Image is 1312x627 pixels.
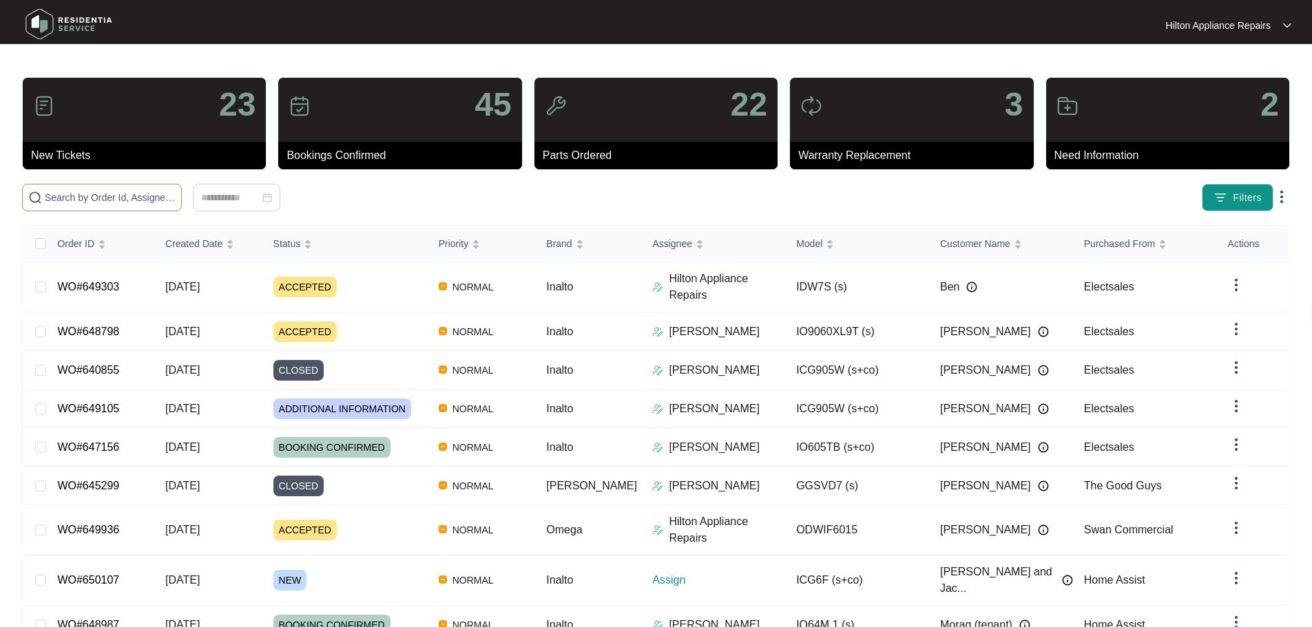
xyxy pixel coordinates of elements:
[1038,365,1049,376] img: Info icon
[439,327,447,335] img: Vercel Logo
[546,236,572,251] span: Brand
[731,88,767,121] p: 22
[1084,364,1134,376] span: Electsales
[28,191,42,204] img: search-icon
[796,236,822,251] span: Model
[966,281,977,293] img: Info icon
[940,236,1010,251] span: Customer Name
[1228,277,1245,293] img: dropdown arrow
[546,364,573,376] span: Inalto
[287,147,521,164] p: Bookings Confirmed
[546,403,573,414] span: Inalto
[165,403,200,414] span: [DATE]
[57,281,119,293] a: WO#649303
[543,147,778,164] p: Parts Ordered
[1038,524,1049,535] img: Info icon
[262,226,428,262] th: Status
[1084,441,1134,453] span: Electsales
[1056,95,1079,117] img: icon
[447,572,499,588] span: NORMAL
[546,480,637,491] span: [PERSON_NAME]
[1228,520,1245,536] img: dropdown arrow
[940,439,1031,456] span: [PERSON_NAME]
[1038,403,1049,414] img: Info icon
[785,390,929,428] td: ICG905W (s+co)
[273,520,337,540] span: ACCEPTED
[1260,88,1279,121] p: 2
[785,312,929,351] td: IO9060XL9T (s)
[652,480,663,491] img: Assigner Icon
[1038,326,1049,337] img: Info icon
[475,88,511,121] p: 45
[439,481,447,489] img: Vercel Logo
[1273,189,1290,205] img: dropdown arrow
[652,326,663,337] img: Assigner Icon
[785,428,929,467] td: IO605TB (s+co)
[1073,226,1217,262] th: Purchased From
[929,226,1073,262] th: Customer Name
[785,351,929,390] td: ICG905W (s+co)
[1228,436,1245,453] img: dropdown arrow
[669,323,760,340] p: [PERSON_NAME]
[940,362,1031,379] span: [PERSON_NAME]
[273,437,391,458] span: BOOKING CONFIRMED
[1202,184,1273,211] button: filter iconFilters
[273,321,337,342] span: ACCEPTED
[439,282,447,290] img: Vercel Logo
[439,236,469,251] span: Priority
[165,524,200,535] span: [DATE]
[652,403,663,414] img: Assigner Icon
[546,574,573,586] span: Inalto
[273,570,307,591] span: NEW
[273,476,324,496] span: CLOSED
[1062,575,1073,586] img: Info icon
[546,326,573,337] span: Inalto
[785,467,929,505] td: GGSVD7 (s)
[652,281,663,293] img: Assigner Icon
[31,147,266,164] p: New Tickets
[447,362,499,379] span: NORMAL
[940,564,1055,597] span: [PERSON_NAME] and Jac...
[785,505,929,555] td: ODWIF6015
[546,441,573,453] span: Inalto
[1165,19,1271,32] p: Hilton Appliance Repairs
[57,403,119,414] a: WO#649105
[1214,191,1227,204] img: filter icon
[1084,236,1155,251] span: Purchased From
[428,226,536,262] th: Priority
[57,364,119,376] a: WO#640855
[273,398,411,419] span: ADDITIONAL INFORMATION
[669,439,760,456] p: [PERSON_NAME]
[1084,524,1174,535] span: Swan Commercial
[785,262,929,312] td: IDW7S (s)
[439,443,447,451] img: Vercel Logo
[669,270,785,304] p: Hilton Appliance Repairs
[940,401,1031,417] span: [PERSON_NAME]
[652,236,692,251] span: Assignee
[669,478,760,494] p: [PERSON_NAME]
[46,226,154,262] th: Order ID
[165,326,200,337] span: [DATE]
[1228,475,1245,491] img: dropdown arrow
[1005,88,1023,121] p: 3
[652,572,785,588] p: Assign
[447,439,499,456] span: NORMAL
[439,575,447,584] img: Vercel Logo
[447,323,499,340] span: NORMAL
[57,480,119,491] a: WO#645299
[1228,321,1245,337] img: dropdown arrow
[800,95,822,117] img: icon
[940,522,1031,538] span: [PERSON_NAME]
[439,525,447,533] img: Vercel Logo
[940,279,959,295] span: Ben
[652,442,663,453] img: Assigner Icon
[165,480,200,491] span: [DATE]
[785,555,929,606] td: ICG6F (s+co)
[1038,442,1049,453] img: Info icon
[940,478,1031,494] span: [PERSON_NAME]
[669,401,760,417] p: [PERSON_NAME]
[57,441,119,453] a: WO#647156
[21,3,117,45] img: residentia service logo
[447,478,499,494] span: NORMAL
[439,365,447,374] img: Vercel Logo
